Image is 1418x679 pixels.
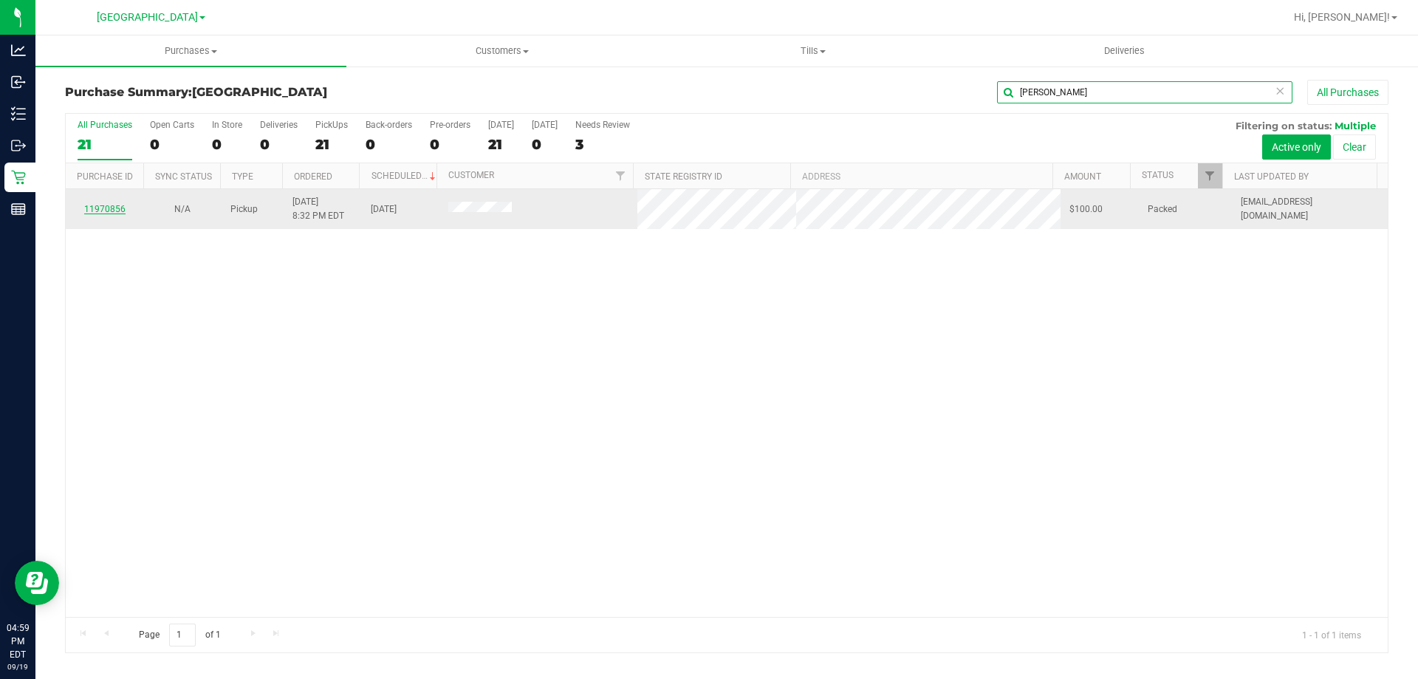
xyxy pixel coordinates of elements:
[1142,170,1174,180] a: Status
[532,136,558,153] div: 0
[150,120,194,130] div: Open Carts
[645,171,722,182] a: State Registry ID
[575,136,630,153] div: 3
[448,170,494,180] a: Customer
[169,624,196,646] input: 1
[1241,195,1379,223] span: [EMAIL_ADDRESS][DOMAIN_NAME]
[7,661,29,672] p: 09/19
[1234,171,1309,182] a: Last Updated By
[1262,134,1331,160] button: Active only
[150,136,194,153] div: 0
[790,163,1052,189] th: Address
[230,202,258,216] span: Pickup
[77,171,133,182] a: Purchase ID
[1084,44,1165,58] span: Deliveries
[1236,120,1332,132] span: Filtering on status:
[366,136,412,153] div: 0
[11,170,26,185] inline-svg: Retail
[11,75,26,89] inline-svg: Inbound
[260,120,298,130] div: Deliveries
[315,136,348,153] div: 21
[174,204,191,214] span: Not Applicable
[78,136,132,153] div: 21
[1290,624,1373,646] span: 1 - 1 of 1 items
[1069,202,1103,216] span: $100.00
[294,171,332,182] a: Ordered
[11,138,26,153] inline-svg: Outbound
[192,85,327,99] span: [GEOGRAPHIC_DATA]
[430,120,470,130] div: Pre-orders
[347,44,657,58] span: Customers
[65,86,506,99] h3: Purchase Summary:
[371,202,397,216] span: [DATE]
[35,35,346,66] a: Purchases
[532,120,558,130] div: [DATE]
[11,43,26,58] inline-svg: Analytics
[11,202,26,216] inline-svg: Reports
[371,171,439,181] a: Scheduled
[658,44,967,58] span: Tills
[1335,120,1376,132] span: Multiple
[346,35,657,66] a: Customers
[174,202,191,216] button: N/A
[1294,11,1390,23] span: Hi, [PERSON_NAME]!
[155,171,212,182] a: Sync Status
[84,204,126,214] a: 11970856
[1148,202,1177,216] span: Packed
[366,120,412,130] div: Back-orders
[260,136,298,153] div: 0
[212,120,242,130] div: In Store
[969,35,1280,66] a: Deliveries
[488,136,514,153] div: 21
[7,621,29,661] p: 04:59 PM EDT
[997,81,1292,103] input: Search Purchase ID, Original ID, State Registry ID or Customer Name...
[315,120,348,130] div: PickUps
[1333,134,1376,160] button: Clear
[292,195,344,223] span: [DATE] 8:32 PM EDT
[78,120,132,130] div: All Purchases
[1275,81,1285,100] span: Clear
[575,120,630,130] div: Needs Review
[609,163,633,188] a: Filter
[1064,171,1101,182] a: Amount
[1198,163,1222,188] a: Filter
[430,136,470,153] div: 0
[11,106,26,121] inline-svg: Inventory
[488,120,514,130] div: [DATE]
[97,11,198,24] span: [GEOGRAPHIC_DATA]
[15,561,59,605] iframe: Resource center
[35,44,346,58] span: Purchases
[126,624,233,646] span: Page of 1
[1307,80,1388,105] button: All Purchases
[232,171,253,182] a: Type
[212,136,242,153] div: 0
[657,35,968,66] a: Tills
